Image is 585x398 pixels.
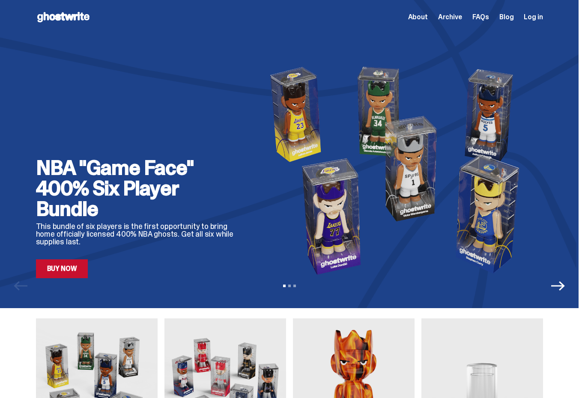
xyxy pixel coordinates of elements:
[36,223,242,246] p: This bundle of six players is the first opportunity to bring home officially licensed 400% NBA gh...
[524,14,543,21] a: Log in
[36,259,88,278] a: Buy Now
[438,14,462,21] a: Archive
[499,14,513,21] a: Blog
[408,14,428,21] a: About
[288,285,291,287] button: View slide 2
[283,285,286,287] button: View slide 1
[36,157,242,219] h2: NBA "Game Face" 400% Six Player Bundle
[472,14,489,21] a: FAQs
[551,279,565,293] button: Next
[293,285,296,287] button: View slide 3
[255,62,543,278] img: NBA "Game Face" 400% Six Player Bundle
